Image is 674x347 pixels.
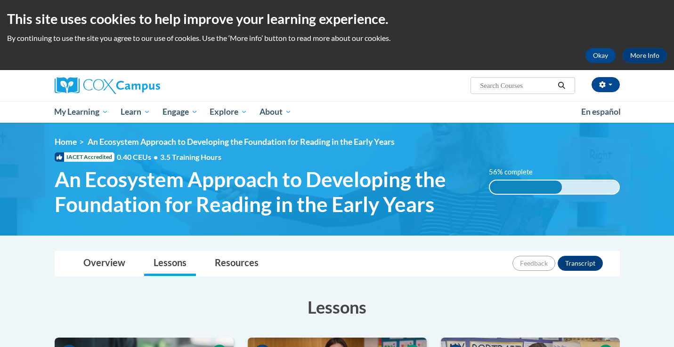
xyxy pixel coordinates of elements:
[41,101,634,123] div: Main menu
[154,152,158,161] span: •
[575,102,627,122] a: En español
[49,101,115,123] a: My Learning
[581,107,621,117] span: En español
[585,48,616,63] button: Okay
[253,101,298,123] a: About
[489,167,543,177] label: 56% complete
[592,77,620,92] button: Account Settings
[160,152,221,161] span: 3.5 Training Hours
[121,106,150,118] span: Learn
[7,9,667,28] h2: This site uses cookies to help improve your learning experience.
[114,101,156,123] a: Learn
[54,106,108,118] span: My Learning
[623,48,667,63] a: More Info
[558,256,603,271] button: Transcript
[205,251,268,276] a: Resources
[490,181,562,194] div: 56% complete
[554,80,568,91] button: Search
[117,152,160,162] span: 0.40 CEUs
[55,152,114,162] span: IACET Accredited
[162,106,198,118] span: Engage
[74,251,135,276] a: Overview
[512,256,555,271] button: Feedback
[203,101,253,123] a: Explore
[55,167,475,217] span: An Ecosystem Approach to Developing the Foundation for Reading in the Early Years
[55,137,77,147] a: Home
[55,77,234,94] a: Cox Campus
[7,33,667,43] p: By continuing to use the site you agree to our use of cookies. Use the ‘More info’ button to read...
[210,106,247,118] span: Explore
[260,106,292,118] span: About
[144,251,196,276] a: Lessons
[55,77,160,94] img: Cox Campus
[479,80,554,91] input: Search Courses
[156,101,204,123] a: Engage
[55,295,620,319] h3: Lessons
[88,137,395,147] span: An Ecosystem Approach to Developing the Foundation for Reading in the Early Years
